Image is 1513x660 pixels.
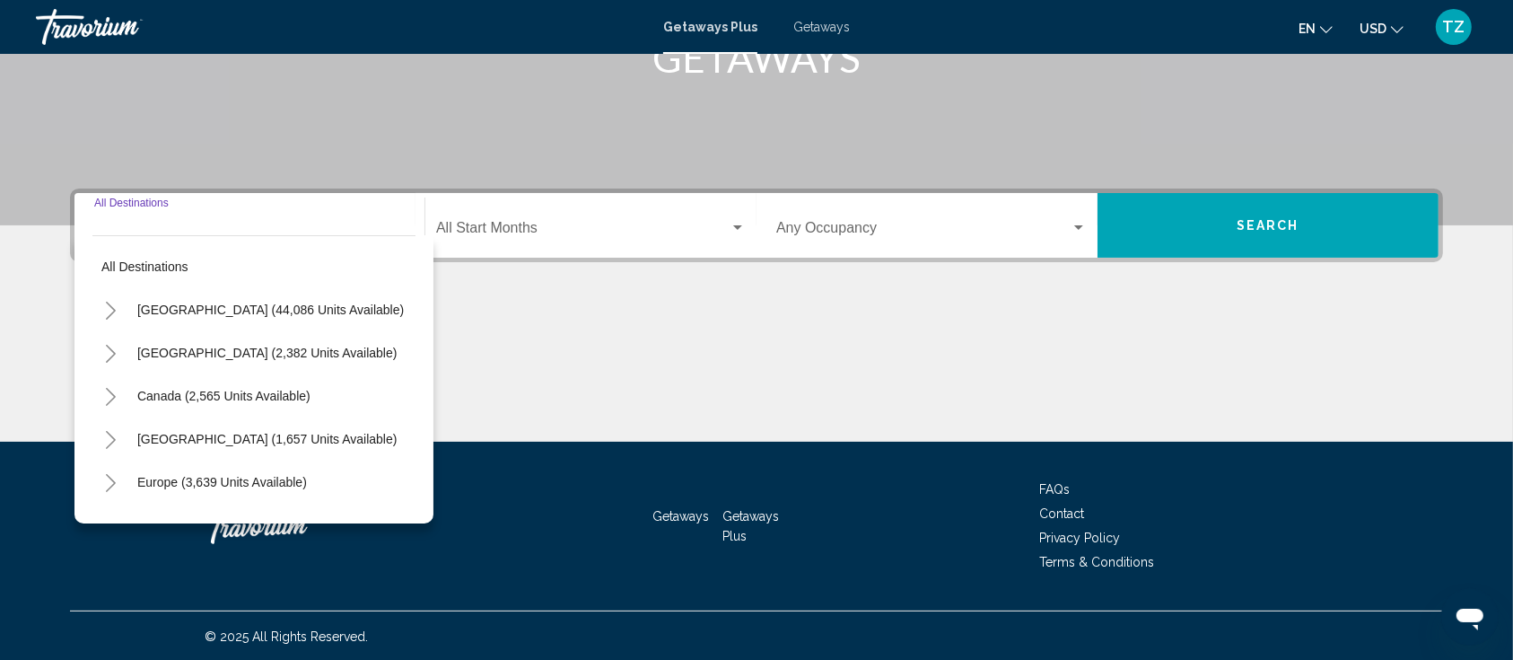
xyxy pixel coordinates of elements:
button: Australia (189 units available) [128,505,314,546]
button: All destinations [92,246,415,287]
a: Getaways Plus [663,20,757,34]
div: Search widget [74,193,1439,258]
span: [GEOGRAPHIC_DATA] (2,382 units available) [137,346,397,360]
button: Change currency [1360,15,1404,41]
button: Toggle Canada (2,565 units available) [92,378,128,414]
button: User Menu [1430,8,1477,46]
a: Getaways Plus [723,509,780,543]
span: All destinations [101,260,188,274]
a: Getaways [793,20,850,34]
a: Getaways [652,509,709,524]
button: Europe (3,639 units available) [128,462,316,503]
span: © 2025 All Rights Reserved. [205,629,368,644]
button: Canada (2,565 units available) [128,375,319,417]
button: Toggle Caribbean & Atlantic Islands (1,657 units available) [92,421,128,457]
a: Travorium [205,499,384,553]
span: en [1299,22,1316,36]
button: Toggle Australia (189 units available) [92,507,128,543]
button: [GEOGRAPHIC_DATA] (1,657 units available) [128,418,406,460]
button: Search [1098,193,1439,258]
button: Toggle Europe (3,639 units available) [92,464,128,500]
span: Europe (3,639 units available) [137,475,307,489]
button: [GEOGRAPHIC_DATA] (2,382 units available) [128,332,406,374]
button: Change language [1299,15,1333,41]
span: TZ [1443,18,1465,36]
span: Search [1237,219,1299,233]
button: Toggle Mexico (2,382 units available) [92,335,128,371]
button: Toggle United States (44,086 units available) [92,292,128,328]
span: USD [1360,22,1386,36]
a: Contact [1039,506,1084,521]
iframe: Button to launch messaging window [1441,588,1499,646]
span: [GEOGRAPHIC_DATA] (1,657 units available) [137,432,397,446]
a: FAQs [1039,482,1070,497]
button: [GEOGRAPHIC_DATA] (44,086 units available) [128,289,413,330]
a: Privacy Policy [1039,531,1120,545]
a: Travorium [36,9,645,45]
a: Terms & Conditions [1039,555,1154,569]
span: [GEOGRAPHIC_DATA] (44,086 units available) [137,303,404,317]
span: Canada (2,565 units available) [137,389,310,403]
